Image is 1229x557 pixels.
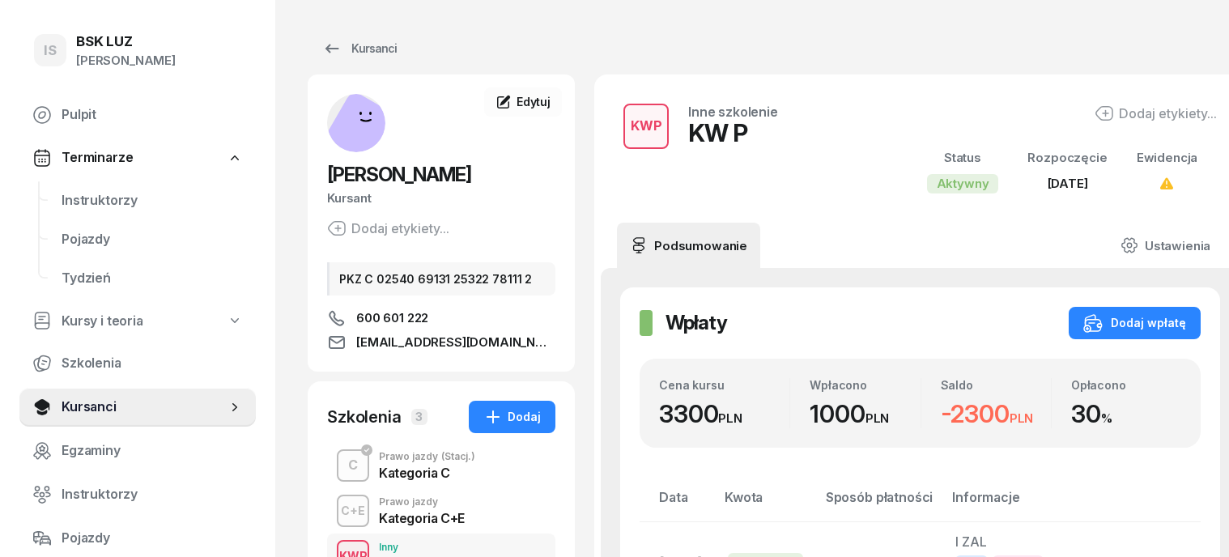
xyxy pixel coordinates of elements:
span: [DATE] [1048,176,1088,191]
div: Szkolenia [327,406,402,428]
div: Opłacono [1071,378,1181,392]
span: IS [44,44,57,57]
div: Kursanci [322,39,397,58]
span: Terminarze [62,147,133,168]
span: [PERSON_NAME] [327,163,471,186]
div: Inne szkolenie [688,105,778,118]
div: Aktywny [927,174,999,193]
th: Kwota [715,487,816,521]
div: Saldo [941,378,1051,392]
a: Kursanci [19,388,256,427]
span: Pojazdy [62,528,243,549]
div: C [342,452,364,479]
button: Dodaj etykiety... [1095,104,1217,123]
div: C+E [334,500,372,521]
a: Pojazdy [49,220,256,259]
span: Edytuj [517,95,551,108]
div: 30 [1071,399,1181,429]
a: Kursanci [308,32,411,65]
div: BSK LUZ [76,35,176,49]
div: KW P [688,118,778,147]
span: Instruktorzy [62,484,243,505]
button: C+EPrawo jazdyKategoria C+E [327,488,555,534]
div: 3300 [659,399,789,429]
button: Dodaj [469,401,555,433]
div: -2300 [941,399,1051,429]
a: 600 601 222 [327,308,555,328]
div: Prawo jazdy [379,452,475,461]
button: KWP [623,104,669,149]
span: Kursanci [62,397,227,418]
div: Rozpoczęcie [1027,147,1107,168]
a: Szkolenia [19,344,256,383]
button: Dodaj etykiety... [327,219,449,238]
a: Instruktorzy [19,475,256,514]
a: Kursy i teoria [19,303,256,340]
span: 3 [411,409,427,425]
a: [EMAIL_ADDRESS][DOMAIN_NAME] [327,333,555,352]
div: Kategoria C [379,466,475,479]
span: Tydzień [62,268,243,289]
div: Inny [379,542,410,552]
div: Dodaj wpłatę [1083,313,1186,333]
small: PLN [718,410,742,426]
span: I ZAL [955,534,986,550]
div: 1000 [810,399,920,429]
span: (Stacj.) [441,452,475,461]
div: Cena kursu [659,378,789,392]
span: Kursy i teoria [62,311,143,332]
button: C+E [337,495,369,527]
div: Kursant [327,188,555,209]
a: Tydzień [49,259,256,298]
div: Prawo jazdy [379,497,465,507]
a: Pulpit [19,96,256,134]
span: Egzaminy [62,440,243,461]
div: PKZ C 02540 69131 25322 78111 2 [327,262,555,296]
a: Ustawienia [1108,223,1223,268]
a: Instruktorzy [49,181,256,220]
a: Egzaminy [19,432,256,470]
span: Instruktorzy [62,190,243,211]
small: PLN [865,410,890,426]
small: PLN [1010,410,1034,426]
span: 600 601 222 [356,308,428,328]
span: Pulpit [62,104,243,125]
span: Szkolenia [62,353,243,374]
span: Pojazdy [62,229,243,250]
div: Ewidencja [1137,147,1198,168]
div: [PERSON_NAME] [76,50,176,71]
button: CPrawo jazdy(Stacj.)Kategoria C [327,443,555,488]
div: Status [927,147,999,168]
th: Data [640,487,715,521]
a: Edytuj [484,87,562,117]
th: Sposób płatności [816,487,942,521]
button: Dodaj wpłatę [1069,307,1201,339]
a: Terminarze [19,139,256,176]
div: Dodaj [483,407,541,427]
a: Podsumowanie [617,223,760,268]
span: [EMAIL_ADDRESS][DOMAIN_NAME] [356,333,555,352]
small: % [1101,410,1112,426]
div: Kategoria C+E [379,512,465,525]
button: C [337,449,369,482]
div: KWP [624,113,669,140]
th: Informacje [942,487,1078,521]
h2: Wpłaty [666,310,727,336]
div: Wpłacono [810,378,920,392]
